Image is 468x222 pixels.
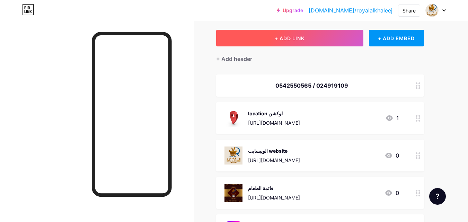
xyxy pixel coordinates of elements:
[385,114,399,122] div: 1
[248,157,300,164] div: [URL][DOMAIN_NAME]
[248,194,300,201] div: [URL][DOMAIN_NAME]
[425,4,439,17] img: goldenearth22
[248,147,300,154] div: الويبسايت website
[224,146,242,165] img: الويبسايت website
[275,35,304,41] span: + ADD LINK
[277,8,303,13] a: Upgrade
[369,30,424,46] div: + ADD EMBED
[224,184,242,202] img: قائمة الطعام
[224,109,242,127] img: location لوكشن
[248,119,300,126] div: [URL][DOMAIN_NAME]
[385,189,399,197] div: 0
[403,7,416,14] div: Share
[385,151,399,160] div: 0
[216,55,252,63] div: + Add header
[224,81,399,90] div: 0542550565 / 024919109
[309,6,392,15] a: [DOMAIN_NAME]/royalalkhaleej
[248,110,300,117] div: location لوكشن
[248,185,300,192] div: قائمة الطعام
[216,30,363,46] button: + ADD LINK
